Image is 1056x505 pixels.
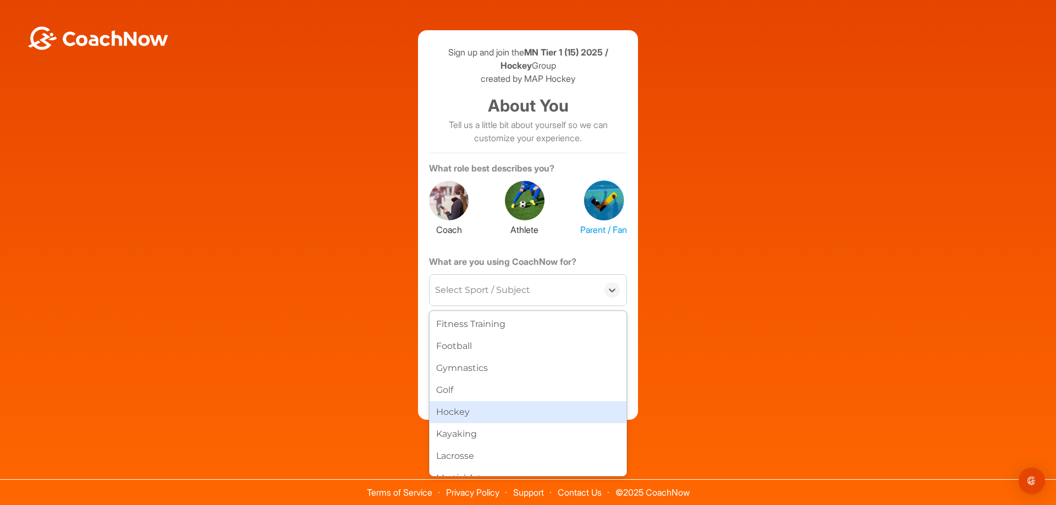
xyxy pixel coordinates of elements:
[429,118,627,145] p: Tell us a little bit about yourself so we can customize your experience.
[429,220,469,236] label: Coach
[430,335,626,357] div: Football
[26,26,169,50] img: BwLJSsUCoWCh5upNqxVrqldRgqLPVwmV24tXu5FoVAoFEpwwqQ3VIfuoInZCoVCoTD4vwADAC3ZFMkVEQFDAAAAAElFTkSuQmCC
[430,423,626,445] div: Kayaking
[430,313,626,335] div: Fitness Training
[558,487,602,498] a: Contact Us
[430,467,626,489] div: Martial Arts
[430,357,626,379] div: Gymnastics
[429,46,627,72] p: Sign up and join the Group
[429,255,627,273] label: What are you using CoachNow for?
[429,93,627,118] h1: About You
[430,379,626,401] div: Golf
[429,162,627,179] label: What role best describes you?
[1019,468,1045,494] div: Open Intercom Messenger
[435,284,530,297] div: Select Sport / Subject
[429,72,627,85] p: created by MAP Hockey
[505,220,544,236] label: Athlete
[430,401,626,423] div: Hockey
[580,220,627,236] label: Parent / Fan
[610,480,695,497] span: © 2025 CoachNow
[513,487,544,498] a: Support
[446,487,499,498] a: Privacy Policy
[430,445,626,467] div: Lacrosse
[367,487,432,498] a: Terms of Service
[501,47,608,71] strong: MN Tier 1 (15) 2025 / Hockey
